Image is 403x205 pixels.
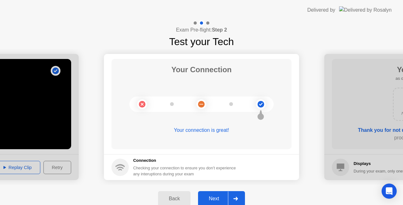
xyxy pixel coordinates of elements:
[176,26,227,34] h4: Exam Pre-flight:
[212,27,227,32] b: Step 2
[307,6,335,14] div: Delivered by
[382,184,397,199] div: Open Intercom Messenger
[171,64,232,75] h1: Your Connection
[200,196,228,202] div: Next
[169,34,234,49] h1: Test your Tech
[133,157,240,164] h5: Connection
[339,6,392,14] img: Delivered by Rosalyn
[111,126,292,134] div: Your connection is great!
[133,165,240,177] div: Checking your connection to ensure you don’t experience any interuptions during your exam
[160,196,189,202] div: Back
